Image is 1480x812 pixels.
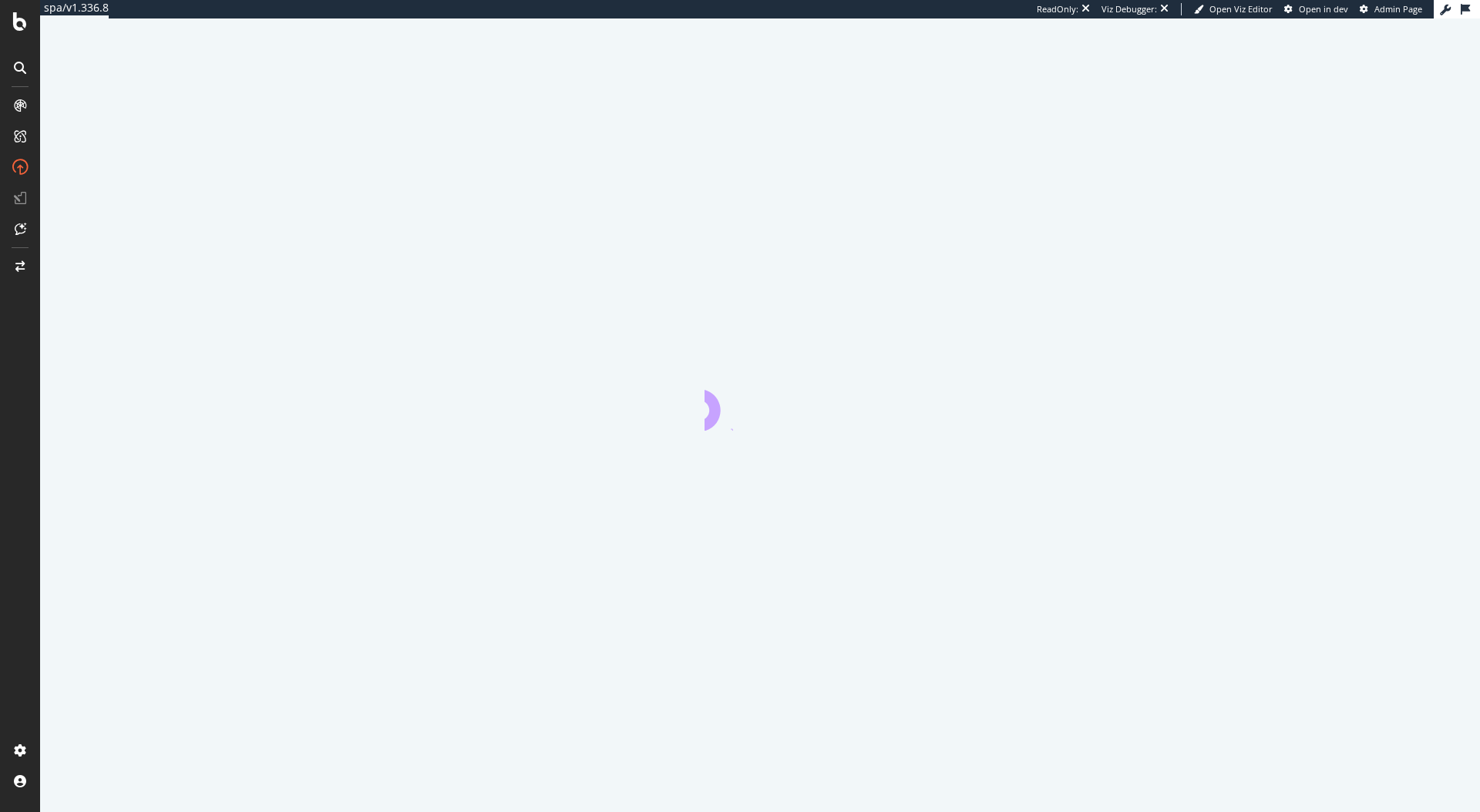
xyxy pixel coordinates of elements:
[1299,3,1348,15] span: Open in dev
[705,375,816,431] div: animation
[1209,3,1273,15] span: Open Viz Editor
[1374,3,1422,15] span: Admin Page
[1037,3,1078,15] div: ReadOnly:
[1284,3,1348,15] a: Open in dev
[1194,3,1273,15] a: Open Viz Editor
[1360,3,1422,15] a: Admin Page
[1102,3,1157,15] div: Viz Debugger:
